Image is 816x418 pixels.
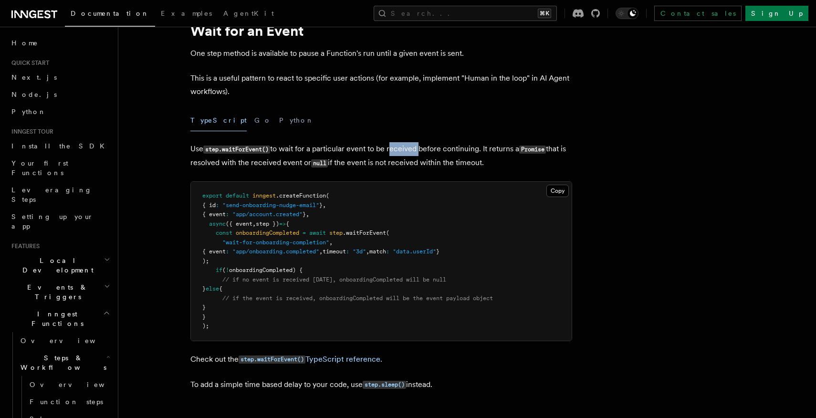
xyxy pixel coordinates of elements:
[71,10,149,17] span: Documentation
[202,258,209,264] span: );
[8,103,112,120] a: Python
[190,72,572,98] p: This is a useful pattern to react to specific user actions (for example, implement "Human in the ...
[256,220,279,227] span: step })
[155,3,218,26] a: Examples
[216,230,232,236] span: const
[346,248,349,255] span: :
[374,6,557,21] button: Search...⌘K
[216,267,222,273] span: if
[11,73,57,81] span: Next.js
[303,211,306,218] span: }
[190,142,572,170] p: Use to wait for a particular event to be received before continuing. It returns a that is resolve...
[8,128,53,136] span: Inngest tour
[353,248,366,255] span: "3d"
[343,230,386,236] span: .waitForEvent
[236,230,299,236] span: onboardingCompleted
[8,137,112,155] a: Install the SDK
[26,393,112,410] a: Function steps
[30,381,128,388] span: Overview
[226,211,229,218] span: :
[329,239,333,246] span: ,
[190,47,572,60] p: One step method is available to pause a Function's run until a given event is sent.
[222,276,446,283] span: // if no event is received [DATE], onboardingCompleted will be null
[11,159,68,177] span: Your first Functions
[218,3,280,26] a: AgentKit
[203,146,270,154] code: step.waitForEvent()
[209,220,226,227] span: async
[519,146,546,154] code: Promise
[252,192,276,199] span: inngest
[232,211,303,218] span: "app/account.created"
[202,313,206,320] span: }
[386,248,389,255] span: :
[311,159,328,167] code: null
[190,353,572,366] p: Check out the
[222,202,319,209] span: "send-onboarding-nudge-email"
[538,9,551,18] kbd: ⌘K
[8,256,104,275] span: Local Development
[206,285,219,292] span: else
[190,110,247,131] button: TypeScript
[8,181,112,208] a: Leveraging Steps
[276,192,326,199] span: .createFunction
[222,267,226,273] span: (
[546,185,569,197] button: Copy
[319,202,323,209] span: }
[226,267,229,273] span: !
[202,202,216,209] span: { id
[26,376,112,393] a: Overview
[363,380,406,389] a: step.sleep()
[222,295,493,302] span: // if the event is received, onboardingCompleted will be the event payload object
[30,398,103,406] span: Function steps
[223,10,274,17] span: AgentKit
[226,220,252,227] span: ({ event
[11,186,92,203] span: Leveraging Steps
[369,248,386,255] span: match
[202,248,226,255] span: { event
[65,3,155,27] a: Documentation
[329,230,343,236] span: step
[11,38,38,48] span: Home
[202,323,209,329] span: );
[222,239,329,246] span: "wait-for-onboarding-completion"
[319,248,323,255] span: ,
[226,248,229,255] span: :
[11,142,110,150] span: Install the SDK
[436,248,439,255] span: }
[366,248,369,255] span: ,
[286,220,289,227] span: {
[254,110,272,131] button: Go
[386,230,389,236] span: (
[17,332,112,349] a: Overview
[306,211,309,218] span: ,
[202,304,206,311] span: }
[11,213,94,230] span: Setting up your app
[616,8,638,19] button: Toggle dark mode
[216,202,219,209] span: :
[232,248,319,255] span: "app/onboarding.completed"
[8,309,103,328] span: Inngest Functions
[190,22,572,39] h1: Wait for an Event
[393,248,436,255] span: "data.userId"
[190,378,572,392] p: To add a simple time based delay to your code, use instead.
[239,355,305,364] code: step.waitForEvent()
[323,248,346,255] span: timeout
[8,279,112,305] button: Events & Triggers
[8,208,112,235] a: Setting up your app
[229,267,303,273] span: onboardingCompleted) {
[11,91,57,98] span: Node.js
[8,282,104,302] span: Events & Triggers
[202,285,206,292] span: }
[252,220,256,227] span: ,
[8,242,40,250] span: Features
[17,349,112,376] button: Steps & Workflows
[303,230,306,236] span: =
[279,220,286,227] span: =>
[239,355,382,364] a: step.waitForEvent()TypeScript reference.
[326,192,329,199] span: (
[21,337,119,345] span: Overview
[279,110,314,131] button: Python
[654,6,742,21] a: Contact sales
[8,252,112,279] button: Local Development
[8,34,112,52] a: Home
